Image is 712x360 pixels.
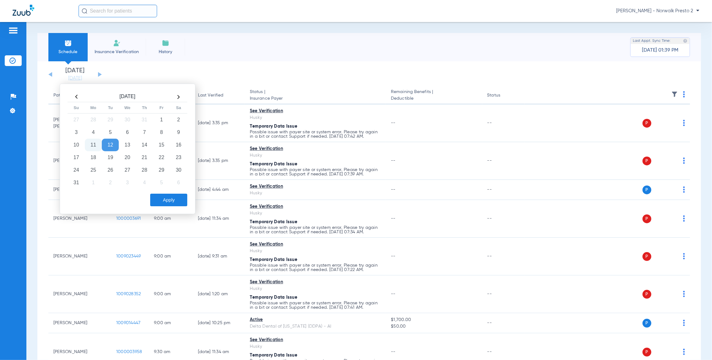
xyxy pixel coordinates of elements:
[391,187,396,192] span: --
[245,87,386,104] th: Status |
[391,95,477,102] span: Deductible
[53,49,83,55] span: Schedule
[250,317,381,323] div: Active
[113,39,121,47] img: Manual Insurance Verification
[250,168,381,176] p: Possible issue with payer site or system error. Please try again in a bit or contact Support if n...
[250,258,297,262] span: Temporary Data Issue
[116,292,141,296] span: 1009028352
[250,124,297,129] span: Temporary Data Issue
[56,75,94,81] a: [DATE]
[193,238,245,275] td: [DATE] 9:31 AM
[198,92,240,99] div: Last Verified
[643,319,651,328] span: P
[669,186,675,193] img: x.svg
[193,313,245,333] td: [DATE] 10:25 PM
[643,252,651,261] span: P
[616,8,699,14] span: [PERSON_NAME] - Norwalk Presto 2
[56,68,94,81] li: [DATE]
[149,275,193,313] td: 9:00 AM
[669,291,675,297] img: x.svg
[53,92,106,99] div: Patient Name
[149,200,193,238] td: 9:00 AM
[250,323,381,330] div: Delta Dental of [US_STATE] (DDPA) - AI
[193,275,245,313] td: [DATE] 1:20 AM
[250,337,381,343] div: See Verification
[482,313,525,333] td: --
[643,157,651,165] span: P
[250,210,381,217] div: Husky
[250,225,381,234] p: Possible issue with payer site or system error. Please try again in a bit or contact Support if n...
[85,92,170,102] th: [DATE]
[250,183,381,190] div: See Verification
[643,290,651,299] span: P
[250,152,381,159] div: Husky
[642,47,678,53] span: [DATE] 01:39 PM
[116,254,141,258] span: 1009023449
[193,180,245,200] td: [DATE] 4:44 AM
[683,320,685,326] img: group-dot-blue.svg
[53,92,81,99] div: Patient Name
[250,353,297,357] span: Temporary Data Issue
[250,130,381,139] p: Possible issue with payer site or system error. Please try again in a bit or contact Support if n...
[250,285,381,292] div: Husky
[633,38,671,44] span: Last Appt. Sync Time:
[250,162,297,166] span: Temporary Data Issue
[151,49,180,55] span: History
[683,291,685,297] img: group-dot-blue.svg
[643,348,651,357] span: P
[671,91,678,97] img: filter.svg
[250,220,297,224] span: Temporary Data Issue
[683,158,685,164] img: group-dot-blue.svg
[683,215,685,222] img: group-dot-blue.svg
[250,263,381,272] p: Possible issue with payer site or system error. Please try again in a bit or contact Support if n...
[669,158,675,164] img: x.svg
[250,203,381,210] div: See Verification
[669,120,675,126] img: x.svg
[391,292,396,296] span: --
[482,200,525,238] td: --
[13,5,34,16] img: Zuub Logo
[683,253,685,259] img: group-dot-blue.svg
[48,313,111,333] td: [PERSON_NAME]
[64,39,72,47] img: Schedule
[669,215,675,222] img: x.svg
[250,108,381,114] div: See Verification
[391,254,396,258] span: --
[250,248,381,254] div: Husky
[681,330,712,360] div: Chat Widget
[149,238,193,275] td: 9:00 AM
[116,321,141,325] span: 1009014447
[482,142,525,180] td: --
[482,87,525,104] th: Status
[482,275,525,313] td: --
[643,119,651,128] span: P
[48,200,111,238] td: [PERSON_NAME]
[250,146,381,152] div: See Verification
[250,301,381,310] p: Possible issue with payer site or system error. Please try again in a bit or contact Support if n...
[250,95,381,102] span: Insurance Payer
[482,104,525,142] td: --
[250,343,381,350] div: Husky
[669,253,675,259] img: x.svg
[193,142,245,180] td: [DATE] 3:35 PM
[116,216,141,221] span: 1000003691
[391,158,396,163] span: --
[48,238,111,275] td: [PERSON_NAME]
[669,349,675,355] img: x.svg
[162,39,169,47] img: History
[8,27,18,34] img: hamburger-icon
[92,49,141,55] span: Insurance Verification
[391,323,477,330] span: $50.00
[116,350,142,354] span: 1000003958
[683,91,685,97] img: group-dot-blue.svg
[683,120,685,126] img: group-dot-blue.svg
[683,186,685,193] img: group-dot-blue.svg
[149,313,193,333] td: 9:00 AM
[669,320,675,326] img: x.svg
[643,214,651,223] span: P
[683,39,687,43] img: last sync help info
[250,241,381,248] div: See Verification
[250,279,381,285] div: See Verification
[386,87,482,104] th: Remaining Benefits |
[391,216,396,221] span: --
